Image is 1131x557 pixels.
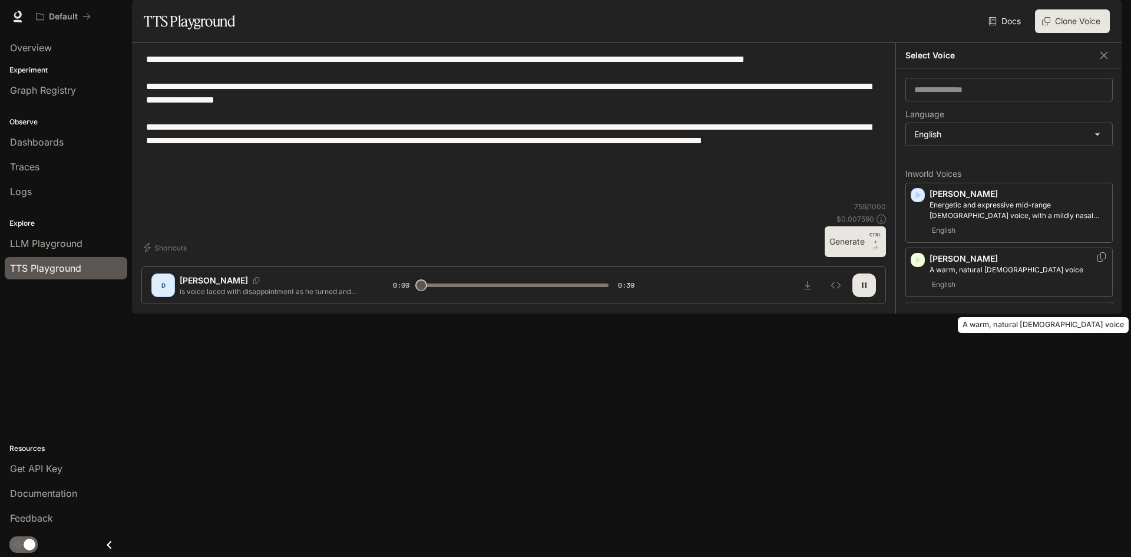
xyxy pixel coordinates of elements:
button: Inspect [824,273,848,297]
button: Copy Voice ID [1096,252,1107,262]
span: English [930,278,958,292]
p: is voice laced with disappointment as he turned and started walking away. [PERSON_NAME] shot me a... [180,286,365,296]
p: ⏎ [869,231,881,252]
p: [PERSON_NAME] [180,275,248,286]
p: Energetic and expressive mid-range male voice, with a mildly nasal quality [930,200,1107,221]
button: Clone Voice [1035,9,1110,33]
button: Download audio [796,273,819,297]
div: D [154,276,173,295]
div: English [906,123,1112,146]
button: GenerateCTRL +⏎ [825,226,886,257]
button: All workspaces [31,5,96,28]
p: Inworld Voices [905,170,1113,178]
a: Docs [986,9,1026,33]
p: Default [49,12,78,22]
p: A warm, natural female voice [930,265,1107,275]
div: A warm, natural [DEMOGRAPHIC_DATA] voice [958,317,1129,333]
h1: TTS Playground [144,9,235,33]
p: CTRL + [869,231,881,245]
p: [PERSON_NAME] [930,253,1107,265]
button: Shortcuts [141,238,191,257]
p: Language [905,110,944,118]
span: 0:39 [618,279,634,291]
p: [PERSON_NAME] [930,188,1107,200]
button: Copy Voice ID [248,277,264,284]
span: English [930,223,958,238]
span: 0:00 [393,279,409,291]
